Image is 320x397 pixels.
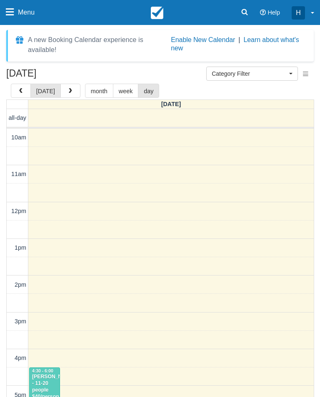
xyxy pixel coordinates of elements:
[260,10,266,15] i: Help
[11,171,26,177] span: 11am
[212,69,287,78] span: Category Filter
[206,67,298,81] button: Category Filter
[15,355,26,361] span: 4pm
[151,7,163,19] img: checkfront-main-nav-mini-logo.png
[238,36,240,43] span: |
[15,244,26,251] span: 1pm
[85,84,113,98] button: month
[113,84,139,98] button: week
[171,36,235,44] button: Enable New Calendar
[30,84,61,98] button: [DATE]
[15,318,26,325] span: 3pm
[15,281,26,288] span: 2pm
[138,84,159,98] button: day
[32,369,53,373] span: 4:30 - 6:00
[6,68,112,84] h2: [DATE]
[11,208,26,214] span: 12pm
[267,9,280,16] span: Help
[171,36,299,52] a: Learn about what's new
[292,6,305,20] div: H
[161,101,181,107] span: [DATE]
[9,114,26,121] span: all-day
[28,35,167,55] div: A new Booking Calendar experience is available!
[11,134,26,141] span: 10am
